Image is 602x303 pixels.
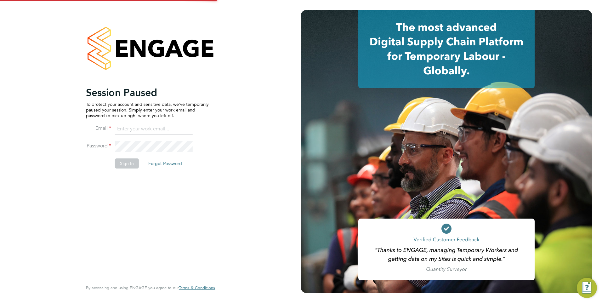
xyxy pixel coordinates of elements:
input: Enter your work email... [115,123,193,135]
a: Terms & Conditions [179,285,215,290]
h2: Session Paused [86,86,209,99]
p: To protect your account and sensitive data, we've temporarily paused your session. Simply enter y... [86,101,209,119]
label: Email [86,125,111,132]
button: Engage Resource Center [577,278,597,298]
span: By accessing and using ENGAGE you agree to our [86,285,215,290]
label: Password [86,143,111,149]
button: Forgot Password [143,158,187,169]
button: Sign In [115,158,139,169]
